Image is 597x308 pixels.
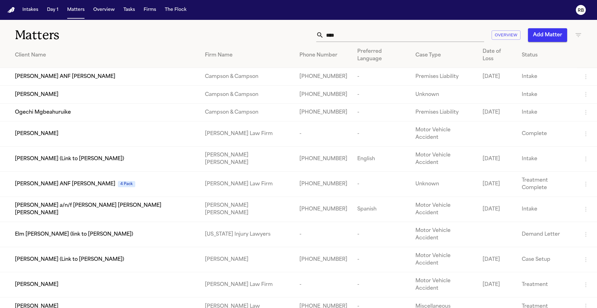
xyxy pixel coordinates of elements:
h1: Matters [15,27,180,43]
td: [DATE] [478,172,517,197]
td: Unknown [410,172,478,197]
div: Preferred Language [357,48,405,63]
td: - [352,68,410,86]
td: Premises Liability [410,68,478,86]
td: - [294,272,352,297]
div: Status [522,52,572,59]
td: Unknown [410,86,478,103]
td: Intake [517,103,577,121]
td: - [352,172,410,197]
td: - [352,222,410,247]
td: Intake [517,68,577,86]
div: Phone Number [299,52,347,59]
div: Firm Name [205,52,289,59]
td: Campson & Campson [200,68,294,86]
td: [PERSON_NAME] [200,247,294,272]
td: Motor Vehicle Accident [410,272,478,297]
td: Intake [517,197,577,222]
td: [US_STATE] Injury Lawyers [200,222,294,247]
span: Elm [PERSON_NAME] (link to [PERSON_NAME]) [15,231,133,238]
td: [PERSON_NAME] Law Firm [200,172,294,197]
td: [PHONE_NUMBER] [294,247,352,272]
div: Client Name [15,52,195,59]
button: Firms [141,4,159,16]
td: [PHONE_NUMBER] [294,68,352,86]
div: Date of Loss [483,48,512,63]
td: [PERSON_NAME] Law Firm [200,272,294,297]
img: Finch Logo [7,7,15,13]
td: Treatment [517,272,577,297]
td: Motor Vehicle Accident [410,197,478,222]
td: [DATE] [478,147,517,172]
span: 4 Pack [118,181,135,187]
td: - [352,247,410,272]
button: Day 1 [44,4,61,16]
button: Intakes [20,4,41,16]
td: [PHONE_NUMBER] [294,172,352,197]
button: The Flock [162,4,189,16]
td: - [352,121,410,147]
td: English [352,147,410,172]
span: [PERSON_NAME] ANF [PERSON_NAME] [15,180,115,188]
td: Campson & Campson [200,86,294,103]
td: Intake [517,147,577,172]
td: [DATE] [478,103,517,121]
td: Treatment Complete [517,172,577,197]
td: [PERSON_NAME] Law Firm [200,121,294,147]
span: [PERSON_NAME] [15,281,58,288]
td: [PHONE_NUMBER] [294,147,352,172]
span: [PERSON_NAME] (Link to [PERSON_NAME]) [15,256,124,263]
td: Motor Vehicle Accident [410,222,478,247]
td: Intake [517,86,577,103]
td: Motor Vehicle Accident [410,247,478,272]
div: Case Type [415,52,473,59]
button: Overview [492,30,521,40]
td: [DATE] [478,197,517,222]
td: [DATE] [478,272,517,297]
button: Overview [91,4,117,16]
span: [PERSON_NAME] a/n/f [PERSON_NAME] [PERSON_NAME] [PERSON_NAME] [15,202,195,217]
td: [PHONE_NUMBER] [294,86,352,103]
td: Spanish [352,197,410,222]
td: [DATE] [478,247,517,272]
td: - [294,121,352,147]
td: Demand Letter [517,222,577,247]
td: Premises Liability [410,103,478,121]
td: - [352,272,410,297]
span: Ogechi Mgbeahuruike [15,109,71,116]
span: [PERSON_NAME] (Link to [PERSON_NAME]) [15,155,124,163]
span: [PERSON_NAME] [15,91,58,98]
a: Home [7,7,15,13]
td: [PERSON_NAME] [PERSON_NAME] [200,197,294,222]
td: Complete [517,121,577,147]
td: [PERSON_NAME] [PERSON_NAME] [200,147,294,172]
button: Matters [65,4,87,16]
td: Motor Vehicle Accident [410,147,478,172]
span: [PERSON_NAME] [15,130,58,138]
td: Campson & Campson [200,103,294,121]
td: - [294,222,352,247]
span: [PERSON_NAME] ANF [PERSON_NAME] [15,73,115,80]
td: [PHONE_NUMBER] [294,197,352,222]
td: - [352,103,410,121]
td: [PHONE_NUMBER] [294,103,352,121]
td: [DATE] [478,68,517,86]
td: Case Setup [517,247,577,272]
button: Tasks [121,4,137,16]
button: Add Matter [528,28,567,42]
td: Motor Vehicle Accident [410,121,478,147]
td: - [352,86,410,103]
